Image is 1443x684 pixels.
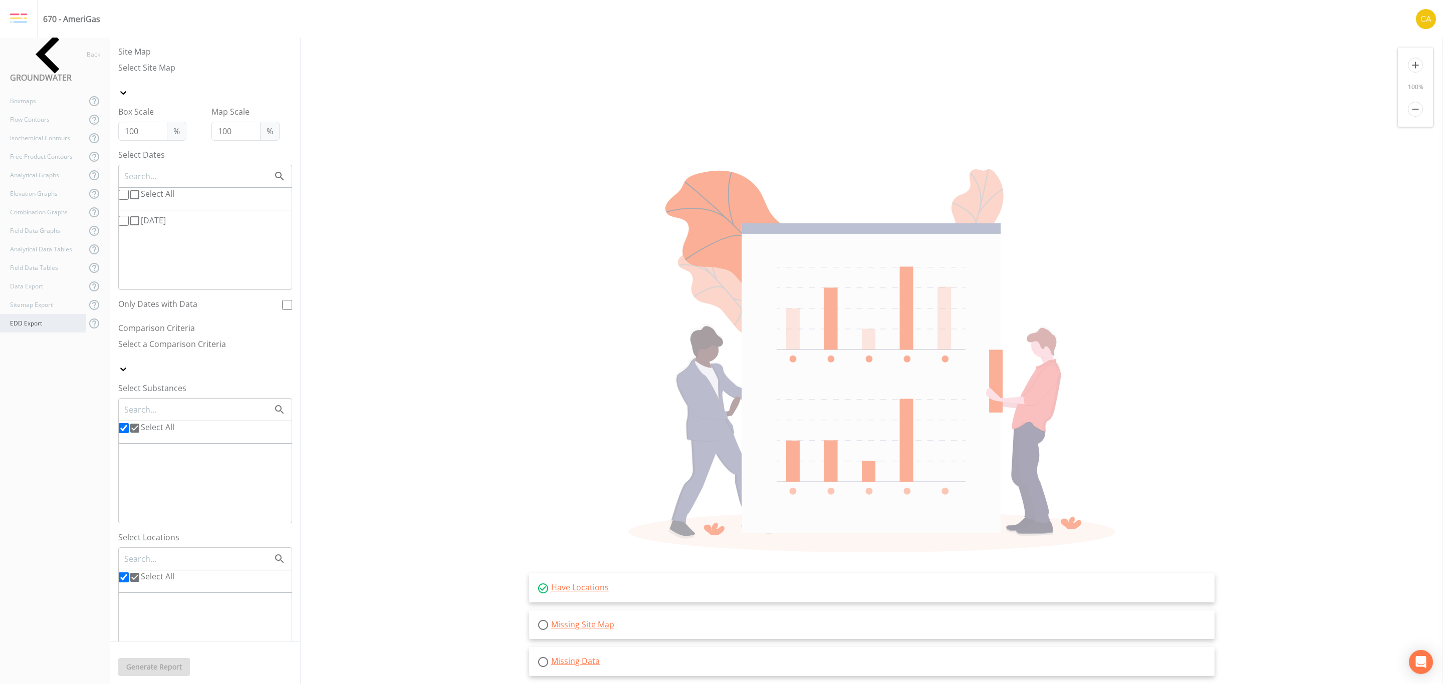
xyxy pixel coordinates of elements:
[118,322,292,334] label: Comparison Criteria
[141,571,174,582] span: Select All
[1408,102,1423,117] i: remove
[119,216,129,226] input: [DATE]
[141,188,174,199] span: Select All
[1408,58,1423,73] i: add
[167,122,186,141] span: %
[119,423,129,433] input: Select All
[551,619,614,630] a: Missing Site Map
[551,582,609,593] a: Have Locations
[123,552,274,565] input: Search...
[141,422,174,433] span: Select All
[1416,9,1436,29] img: 37d9cc7f3e1b9ec8ec648c4f5b158cdc
[43,13,100,25] div: 670 - AmeriGas
[119,572,129,582] input: Select All
[141,214,166,226] span: [DATE]
[551,655,600,666] a: Missing Data
[118,531,292,543] label: Select Locations
[1409,650,1433,674] div: Open Intercom Messenger
[118,46,292,58] label: Site Map
[10,13,27,24] img: logo
[118,382,292,394] label: Select Substances
[123,170,274,183] input: Search...
[628,169,1115,552] img: undraw_report_building_chart-e1PV7-8T.svg
[119,190,129,200] input: Select All
[118,62,292,74] div: Select Site Map
[1398,83,1433,92] div: 100 %
[260,122,280,141] span: %
[118,106,186,118] label: Box Scale
[118,298,282,310] label: Only Dates with Data
[211,106,280,118] label: Map Scale
[118,149,292,161] label: Select Dates
[123,403,274,416] input: Search...
[118,338,292,350] div: Select a Comparison Criteria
